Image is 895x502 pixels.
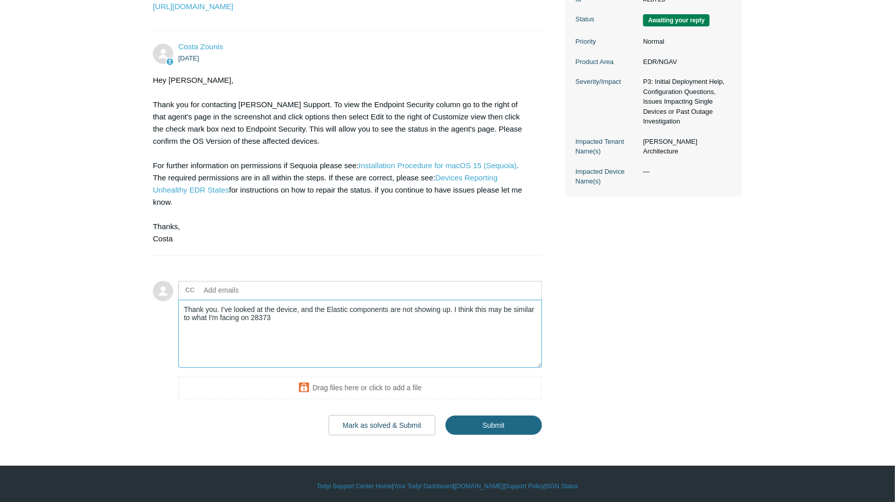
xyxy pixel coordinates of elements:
div: Hey [PERSON_NAME], Thank you for contacting [PERSON_NAME] Support. To view the Endpoint Security ... [153,74,532,245]
dd: Normal [638,37,732,47]
dt: Impacted Device Name(s) [576,167,638,186]
button: Mark as solved & Submit [329,415,436,435]
a: Costa Zounis [178,42,223,51]
dt: Status [576,14,638,24]
time: 10/06/2025, 15:33 [178,54,199,62]
textarea: Add your reply [178,300,542,368]
a: Support Policy [505,482,545,491]
label: CC [185,283,195,298]
input: Submit [445,416,542,435]
dt: Priority [576,37,638,47]
a: Todyl Support Center Home [317,482,392,491]
span: We are waiting for you to respond [643,14,710,26]
a: SGN Status [546,482,578,491]
dd: EDR/NGAV [638,57,732,67]
input: Add emails [200,283,309,298]
dd: P3: Initial Deployment Help, Configuration Questions, Issues Impacting Single Devices or Past Out... [638,77,732,127]
div: | | | | [153,482,742,491]
dd: — [638,167,732,177]
a: Installation Procedure for macOS 15 (Sequoia) [359,161,517,170]
a: [URL][DOMAIN_NAME] [153,2,233,11]
a: [DOMAIN_NAME] [455,482,503,491]
dt: Severity/Impact [576,77,638,87]
a: Your Todyl Dashboard [394,482,453,491]
dt: Product Area [576,57,638,67]
dt: Impacted Tenant Name(s) [576,137,638,156]
dd: [PERSON_NAME] Architecture [638,137,732,156]
a: Devices Reporting Unhealthy EDR States [153,173,498,194]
